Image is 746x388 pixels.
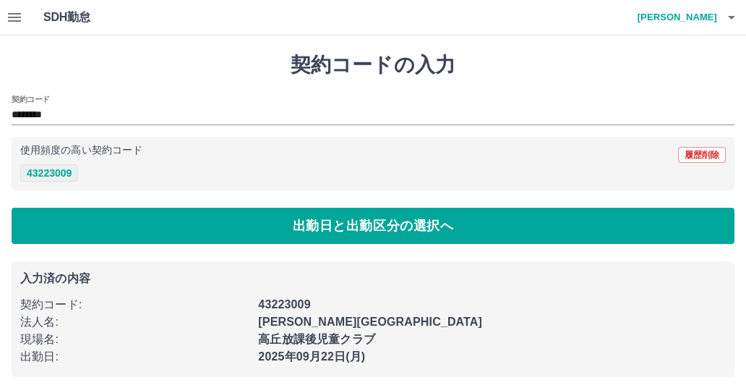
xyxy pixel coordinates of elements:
button: 出勤日と出勤区分の選択へ [12,208,734,244]
p: 出勤日 : [20,348,249,366]
b: [PERSON_NAME][GEOGRAPHIC_DATA] [258,316,482,328]
h1: 契約コードの入力 [12,53,734,77]
p: 契約コード : [20,296,249,313]
button: 43223009 [20,164,78,182]
b: 2025年09月22日(月) [258,350,365,363]
button: 履歴削除 [678,147,726,163]
b: 43223009 [258,298,310,311]
p: 現場名 : [20,331,249,348]
p: 法人名 : [20,313,249,331]
p: 入力済の内容 [20,273,726,284]
b: 高丘放課後児童クラブ [258,333,375,345]
h2: 契約コード [12,93,50,105]
p: 使用頻度の高い契約コード [20,145,142,156]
